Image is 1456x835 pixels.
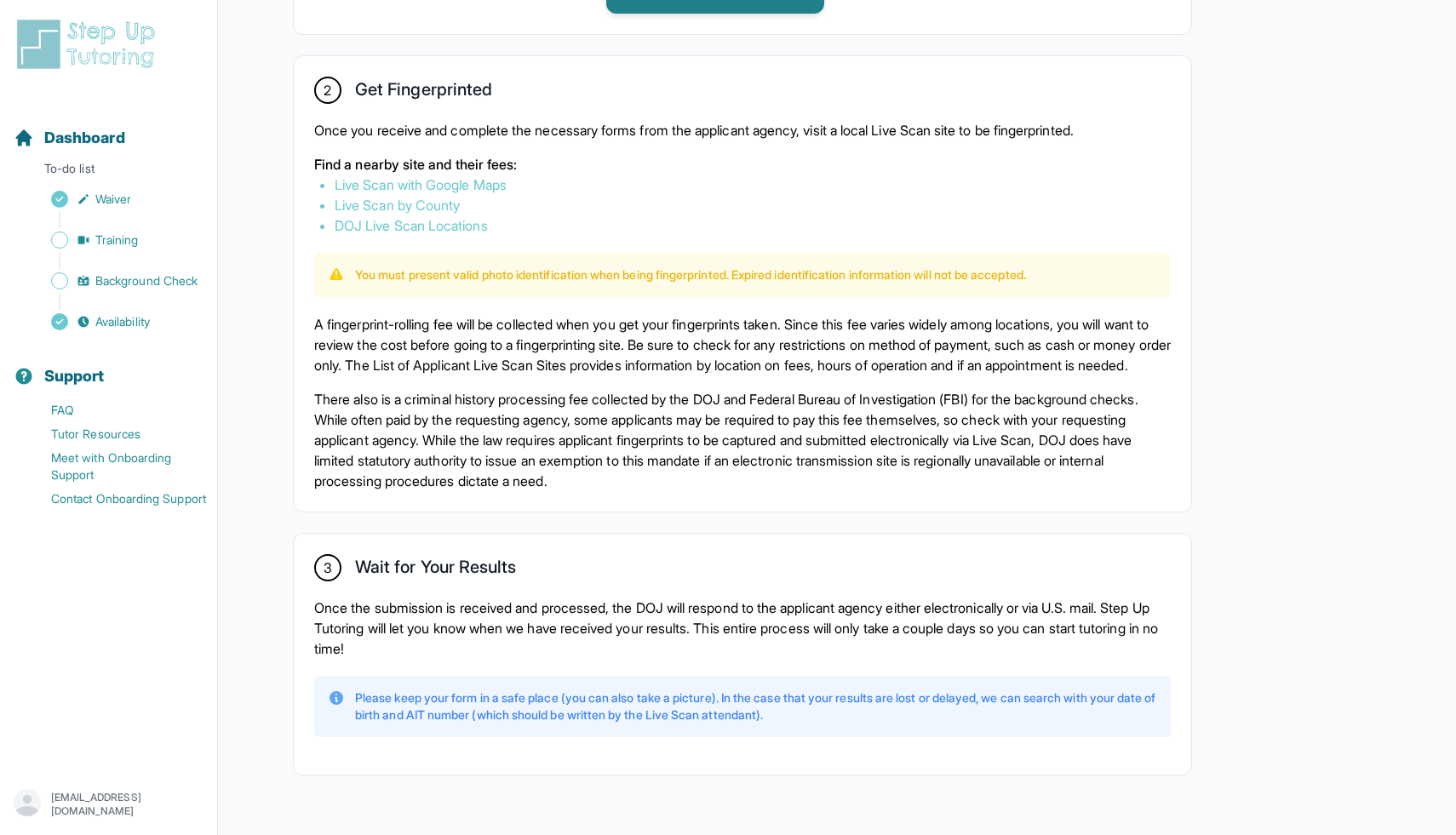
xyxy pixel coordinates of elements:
a: Dashboard [14,126,125,150]
span: 3 [324,558,332,578]
p: You must present valid photo identification when being fingerprinted. Expired identification info... [355,266,1026,283]
span: Support [44,364,105,388]
a: Waiver [14,187,217,211]
p: A fingerprint-rolling fee will be collected when you get your fingerprints taken. Since this fee ... [314,314,1171,375]
h2: Wait for Your Results [355,557,516,584]
a: Live Scan with Google Maps [335,176,507,193]
p: Please keep your form in a safe place (you can also take a picture). In the case that your result... [355,689,1157,723]
a: Contact Onboarding Support [14,487,217,511]
p: Once the submission is received and processed, the DOJ will respond to the applicant agency eithe... [314,598,1171,659]
a: DOJ Live Scan Locations [335,217,488,234]
a: Training [14,228,217,252]
span: Background Check [95,272,198,289]
button: Support [7,337,210,395]
a: Meet with Onboarding Support [14,446,217,487]
p: Once you receive and complete the necessary forms from the applicant agency, visit a local Live S... [314,120,1171,140]
span: Training [95,232,139,249]
a: Background Check [14,269,217,293]
span: Dashboard [44,126,125,150]
span: 2 [324,80,331,100]
p: To-do list [7,160,210,184]
h2: Get Fingerprinted [355,79,492,106]
button: Dashboard [7,99,210,157]
a: FAQ [14,398,217,422]
a: Availability [14,310,217,334]
a: Live Scan by County [335,197,460,214]
p: There also is a criminal history processing fee collected by the DOJ and Federal Bureau of Invest... [314,389,1171,491]
img: logo [14,17,165,71]
p: [EMAIL_ADDRESS][DOMAIN_NAME] [51,791,203,818]
button: [EMAIL_ADDRESS][DOMAIN_NAME] [14,789,203,820]
p: Find a nearby site and their fees: [314,154,1171,174]
span: Waiver [95,191,131,208]
span: Availability [95,313,150,330]
a: Tutor Resources [14,422,217,446]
